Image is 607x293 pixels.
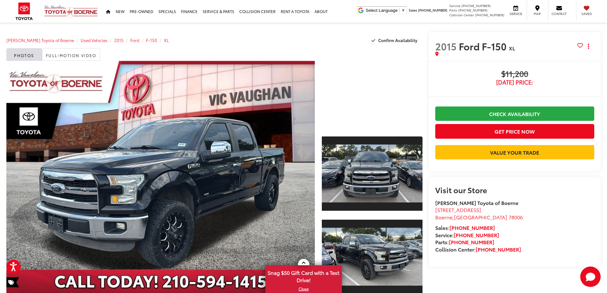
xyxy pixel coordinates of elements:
[461,3,491,8] span: [PHONE_NUMBER]
[458,8,488,12] span: [PHONE_NUMBER]
[454,213,507,221] span: [GEOGRAPHIC_DATA]
[6,48,42,61] a: Photos
[449,238,494,245] a: [PHONE_NUMBER]
[435,206,523,221] a: [STREET_ADDRESS] Boerne,[GEOGRAPHIC_DATA] 78006
[435,186,594,194] h2: Visit our Store
[449,3,460,8] span: Service
[449,12,474,17] span: Collision Center
[435,206,481,213] span: [STREET_ADDRESS]
[368,35,423,46] button: Confirm Availability
[509,44,515,52] span: XL
[530,11,544,16] span: Map
[454,231,499,238] a: [PHONE_NUMBER]
[509,11,523,16] span: Service
[146,37,157,43] a: F-150
[435,124,594,138] button: Get Price Now
[366,8,405,13] a: Select Language​
[418,8,447,12] span: [PHONE_NUMBER]
[366,8,398,13] span: Select Language
[435,213,452,221] span: Boerne
[321,228,423,285] img: 2015 Ford F-150 XL
[435,245,521,253] strong: Collision Center:
[435,224,495,231] strong: Sales:
[435,238,494,245] strong: Parts:
[435,79,594,85] span: [DATE] Price:
[476,245,521,253] a: [PHONE_NUMBER]
[435,199,518,206] strong: [PERSON_NAME] Toyota of Boerne
[435,106,594,121] a: Check Availability
[435,39,457,53] span: 2015
[435,213,523,221] span: ,
[435,70,594,79] span: $11,200
[322,61,423,128] div: View Full-Motion Video
[580,267,601,287] svg: Start Chat
[588,44,589,49] span: dropdown dots
[81,37,107,43] a: Used Vehicles
[435,231,499,238] strong: Service:
[322,136,423,211] a: Expand Photo 1
[164,37,169,43] a: XL
[130,37,139,43] a: Ford
[321,144,423,202] img: 2015 Ford F-150 XL
[583,40,594,52] button: Actions
[6,277,19,287] span: Special
[435,145,594,159] a: Value Your Trade
[266,266,341,285] span: Snag $50 Gift Card with a Test Drive!
[378,37,417,43] span: Confirm Availability
[509,213,523,221] span: 78006
[580,11,594,16] span: Saved
[401,8,405,13] span: ▼
[114,37,124,43] a: 2015
[399,8,400,13] span: ​
[409,8,417,12] span: Sales
[450,224,495,231] a: [PHONE_NUMBER]
[44,5,98,18] img: Vic Vaughan Toyota of Boerne
[449,8,457,12] span: Parts
[6,37,74,43] a: [PERSON_NAME] Toyota of Boerne
[475,12,504,17] span: [PHONE_NUMBER]
[580,267,601,287] button: Toggle Chat Window
[552,11,567,16] span: Contact
[42,48,100,61] a: Full-Motion Video
[459,39,509,53] span: Ford F-150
